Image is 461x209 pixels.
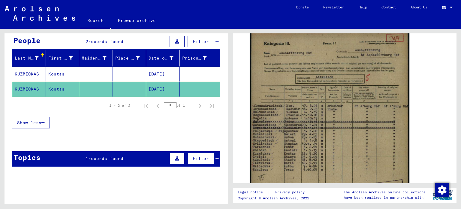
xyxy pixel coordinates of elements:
[79,50,113,66] mat-header-cell: Maiden Name
[82,53,114,63] div: Maiden Name
[15,53,46,63] div: Last Name
[180,50,220,66] mat-header-cell: Prisoner #
[146,50,180,66] mat-header-cell: Date of Birth
[17,120,41,125] span: Show less
[88,39,123,44] span: records found
[48,53,81,63] div: First Name
[113,50,146,66] mat-header-cell: Place of Birth
[182,55,207,61] div: Prisoner #
[46,50,80,66] mat-header-cell: First Name
[344,189,426,195] p: The Arolsen Archives online collections
[188,36,214,47] button: Filter
[48,55,73,61] div: First Name
[109,103,130,108] div: 1 – 2 of 2
[238,195,312,201] p: Copyright © Arolsen Archives, 2021
[442,5,448,10] span: EN
[206,100,218,112] button: Last page
[46,67,80,81] mat-cell: Kostas
[14,35,41,46] div: People
[86,39,88,44] span: 2
[12,117,50,128] button: Show less
[46,82,80,97] mat-cell: Kostas
[431,187,454,202] img: yv_logo.png
[270,189,312,195] a: Privacy policy
[80,13,111,29] a: Search
[238,189,268,195] a: Legal notice
[344,195,426,200] p: have been realized in partnership with
[152,100,164,112] button: Previous page
[86,156,88,161] span: 1
[140,100,152,112] button: First page
[115,53,148,63] div: Place of Birth
[435,183,449,197] div: Change consent
[238,189,312,195] div: |
[5,6,75,21] img: Arolsen_neg.svg
[146,82,180,97] mat-cell: [DATE]
[435,183,449,197] img: Change consent
[12,50,46,66] mat-header-cell: Last Name
[146,67,180,81] mat-cell: [DATE]
[12,82,46,97] mat-cell: KUZMICKAS
[82,55,107,61] div: Maiden Name
[149,53,181,63] div: Date of Birth
[194,100,206,112] button: Next page
[88,156,123,161] span: records found
[12,67,46,81] mat-cell: KUZMICKAS
[115,55,140,61] div: Place of Birth
[14,152,41,163] div: Topics
[15,55,39,61] div: Last Name
[182,53,215,63] div: Prisoner #
[149,55,173,61] div: Date of Birth
[188,153,214,164] button: Filter
[111,13,163,28] a: Browse archive
[193,39,209,44] span: Filter
[164,103,194,108] div: of 1
[193,156,209,161] span: Filter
